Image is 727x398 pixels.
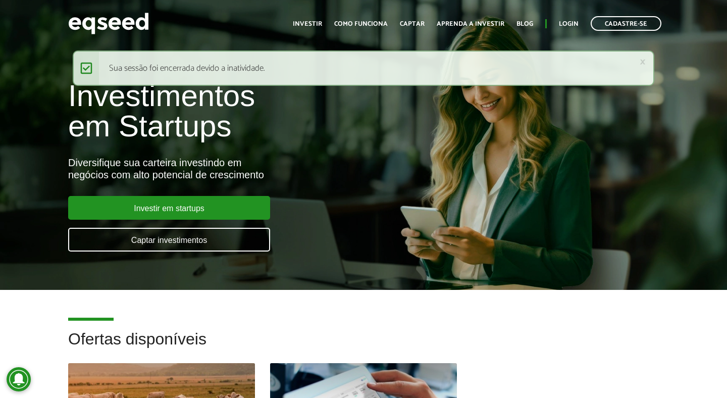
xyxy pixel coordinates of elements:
[68,196,270,220] a: Investir em startups
[73,51,654,86] div: Sua sessão foi encerrada devido a inatividade.
[68,10,149,37] img: EqSeed
[68,330,659,363] h2: Ofertas disponíveis
[437,21,504,27] a: Aprenda a investir
[400,21,425,27] a: Captar
[591,16,661,31] a: Cadastre-se
[559,21,579,27] a: Login
[640,57,646,67] a: ×
[68,157,417,181] div: Diversifique sua carteira investindo em negócios com alto potencial de crescimento
[68,81,417,141] h1: Investimentos em Startups
[334,21,388,27] a: Como funciona
[293,21,322,27] a: Investir
[68,228,270,252] a: Captar investimentos
[516,21,533,27] a: Blog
